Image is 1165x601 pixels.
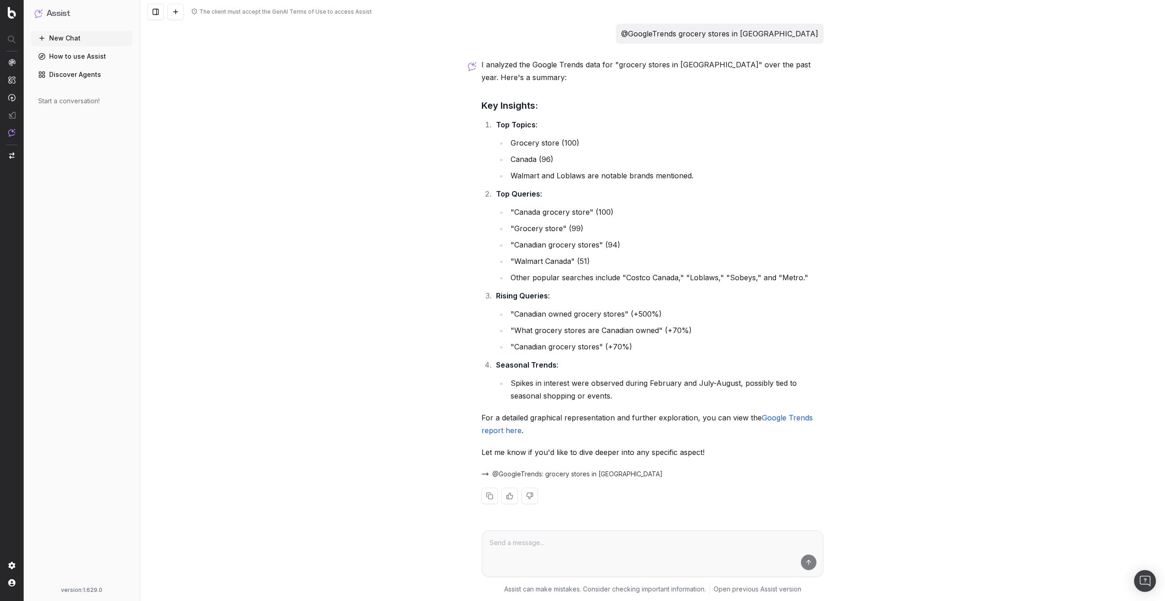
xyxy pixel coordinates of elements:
a: Discover Agents [31,67,132,82]
a: How to use Assist [31,49,132,64]
li: Other popular searches include "Costco Canada," "Loblaws," "Sobeys," and "Metro." [508,271,824,284]
img: Assist [8,129,15,136]
img: Botify logo [8,7,16,19]
li: "Canadian grocery stores" (+70%) [508,340,824,353]
img: Analytics [8,59,15,66]
img: My account [8,579,15,586]
li: "Canadian owned grocery stores" (+500%) [508,308,824,320]
p: Let me know if you'd like to dive deeper into any specific aspect! [481,446,824,459]
li: Spikes in interest were observed during February and July-August, possibly tied to seasonal shopp... [508,377,824,402]
div: Start a conversation! [38,96,125,106]
div: Open Intercom Messenger [1134,570,1156,592]
p: Assist can make mistakes. Consider checking important information. [504,585,706,594]
img: Setting [8,562,15,569]
h3: Key Insights: [481,98,824,113]
p: I analyzed the Google Trends data for "grocery stores in [GEOGRAPHIC_DATA]" over the past year. H... [481,58,824,84]
li: "Canada grocery store" (100) [508,206,824,218]
img: Assist [35,9,43,18]
button: @GoogleTrends: grocery stores in [GEOGRAPHIC_DATA] [481,470,674,479]
li: Walmart and Loblaws are notable brands mentioned. [508,169,824,182]
strong: Top Topics [496,120,536,129]
li: : [493,359,824,402]
li: : [493,289,824,353]
span: @GoogleTrends: grocery stores in [GEOGRAPHIC_DATA] [492,470,663,479]
button: Assist [35,7,129,20]
img: Intelligence [8,76,15,84]
p: @GoogleTrends grocery stores in [GEOGRAPHIC_DATA] [621,27,818,40]
img: Studio [8,111,15,119]
h1: Assist [46,7,70,20]
li: : [493,187,824,284]
strong: Rising Queries [496,291,548,300]
div: version: 1.629.0 [35,586,129,594]
li: "Canadian grocery stores" (94) [508,238,824,251]
p: For a detailed graphical representation and further exploration, you can view the . [481,411,824,437]
strong: Seasonal Trends [496,360,557,369]
li: : [493,118,824,182]
div: The client must accept the GenAI Terms of Use to access Assist [199,8,372,15]
li: Canada (96) [508,153,824,166]
img: Switch project [9,152,15,159]
li: "What grocery stores are Canadian owned" (+70%) [508,324,824,337]
li: "Grocery store" (99) [508,222,824,235]
img: Botify assist logo [468,62,476,71]
li: "Walmart Canada" (51) [508,255,824,268]
button: New Chat [31,31,132,45]
img: Activation [8,94,15,101]
strong: Top Queries [496,189,540,198]
li: Grocery store (100) [508,136,824,149]
a: Open previous Assist version [714,585,801,594]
